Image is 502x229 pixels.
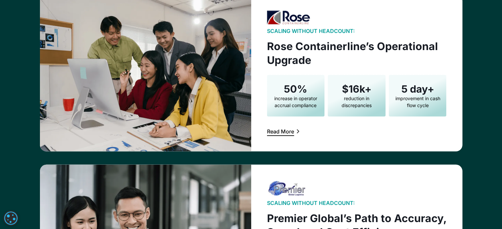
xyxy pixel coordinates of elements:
[267,10,310,25] img: Rose Logo
[267,199,355,206] div: Scaling Without Headcount:
[267,127,301,135] a: Read More
[393,95,442,108] div: improvement in cash flow cycle
[332,95,381,108] div: reduction in discrepancies
[342,83,371,95] h4: $16k+
[284,83,307,95] h4: 50%
[267,27,355,34] div: Scaling Without Headcount:
[392,158,502,229] iframe: Chat Widget
[267,180,307,197] img: premier logo
[267,129,294,134] div: Read More
[267,39,447,67] h3: Rose Containerline’s Operational Upgrade
[271,95,320,108] div: increase in operator accrual compliance
[401,83,434,95] h4: 5 day+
